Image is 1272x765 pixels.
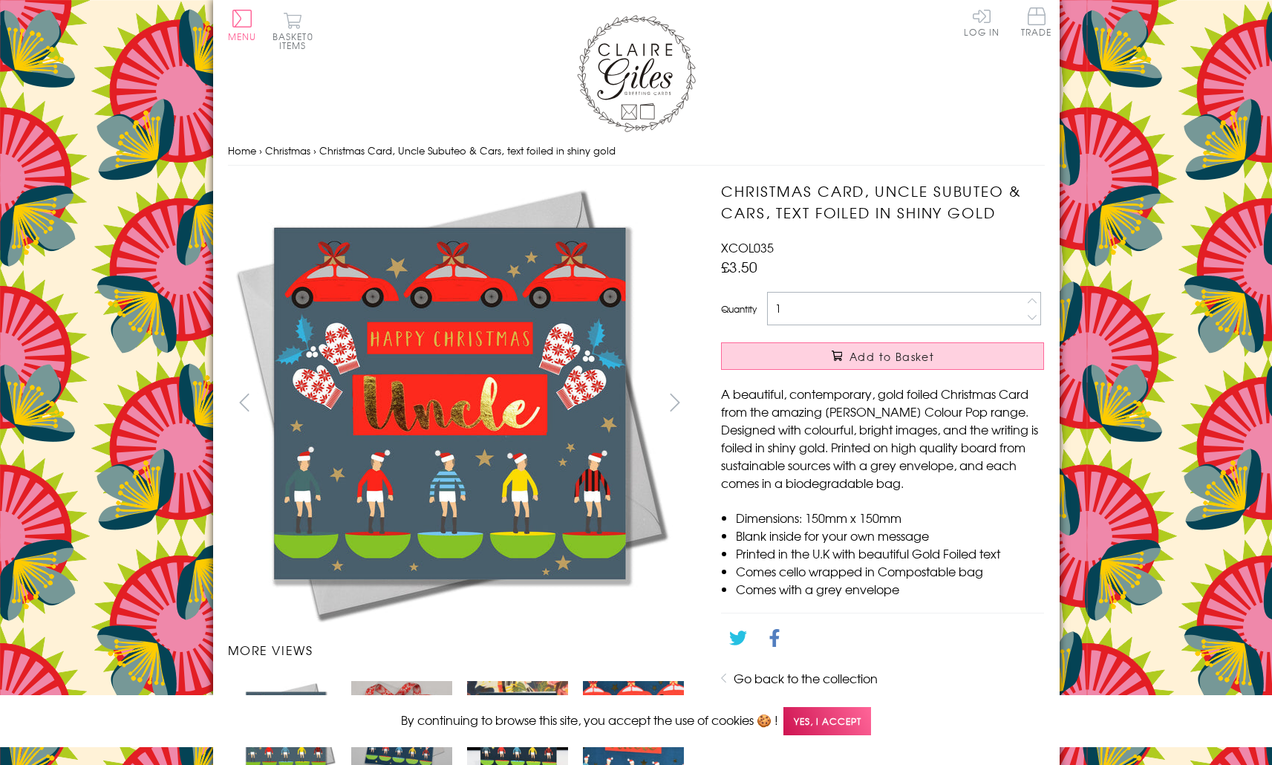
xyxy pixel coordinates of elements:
img: Christmas Card, Uncle Subuteo & Cars, text foiled in shiny gold [227,180,673,626]
img: Christmas Card, Uncle Subuteo & Cars, text foiled in shiny gold [691,180,1137,626]
nav: breadcrumbs [228,136,1045,166]
a: Log In [964,7,999,36]
span: XCOL035 [721,238,774,256]
h3: More views [228,641,692,659]
a: Go back to the collection [734,669,878,687]
a: Home [228,143,256,157]
a: Christmas [265,143,310,157]
li: Dimensions: 150mm x 150mm [736,509,1044,527]
li: Blank inside for your own message [736,527,1044,544]
label: Quantity [721,302,757,316]
button: Menu [228,10,257,41]
span: Menu [228,30,257,43]
li: Comes with a grey envelope [736,580,1044,598]
h1: Christmas Card, Uncle Subuteo & Cars, text foiled in shiny gold [721,180,1044,224]
span: › [313,143,316,157]
span: Add to Basket [849,349,934,364]
li: Printed in the U.K with beautiful Gold Foiled text [736,544,1044,562]
img: Claire Giles Greetings Cards [577,15,696,132]
button: Add to Basket [721,342,1044,370]
p: A beautiful, contemporary, gold foiled Christmas Card from the amazing [PERSON_NAME] Colour Pop r... [721,385,1044,492]
a: Trade [1021,7,1052,39]
li: Comes cello wrapped in Compostable bag [736,562,1044,580]
span: › [259,143,262,157]
span: £3.50 [721,256,757,277]
span: Christmas Card, Uncle Subuteo & Cars, text foiled in shiny gold [319,143,616,157]
button: next [658,385,691,419]
button: Basket0 items [273,12,313,50]
span: Trade [1021,7,1052,36]
button: prev [228,385,261,419]
span: Yes, I accept [783,707,871,736]
span: 0 items [279,30,313,52]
